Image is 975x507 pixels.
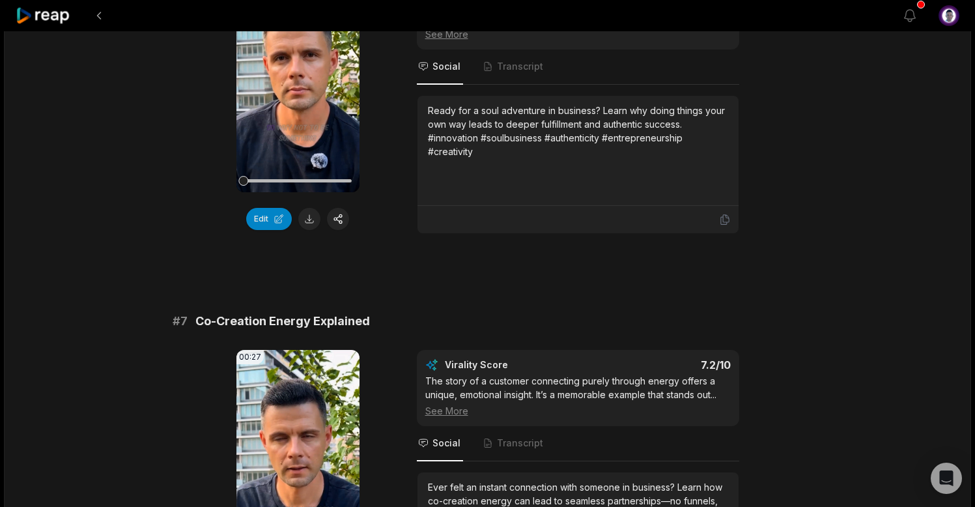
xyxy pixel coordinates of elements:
[425,27,731,41] div: See More
[497,437,543,450] span: Transcript
[425,404,731,418] div: See More
[246,208,292,230] button: Edit
[417,50,739,85] nav: Tabs
[425,374,731,418] div: The story of a customer connecting purely through energy offers a unique, emotional insight. It’s...
[195,312,370,330] span: Co-Creation Energy Explained
[497,60,543,73] span: Transcript
[931,463,962,494] div: Open Intercom Messenger
[417,426,739,461] nav: Tabs
[432,60,460,73] span: Social
[591,358,731,371] div: 7.2 /10
[428,104,728,158] div: Ready for a soul adventure in business? Learn why doing things your own way leads to deeper fulfi...
[432,437,460,450] span: Social
[173,312,188,330] span: # 7
[445,358,585,371] div: Virality Score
